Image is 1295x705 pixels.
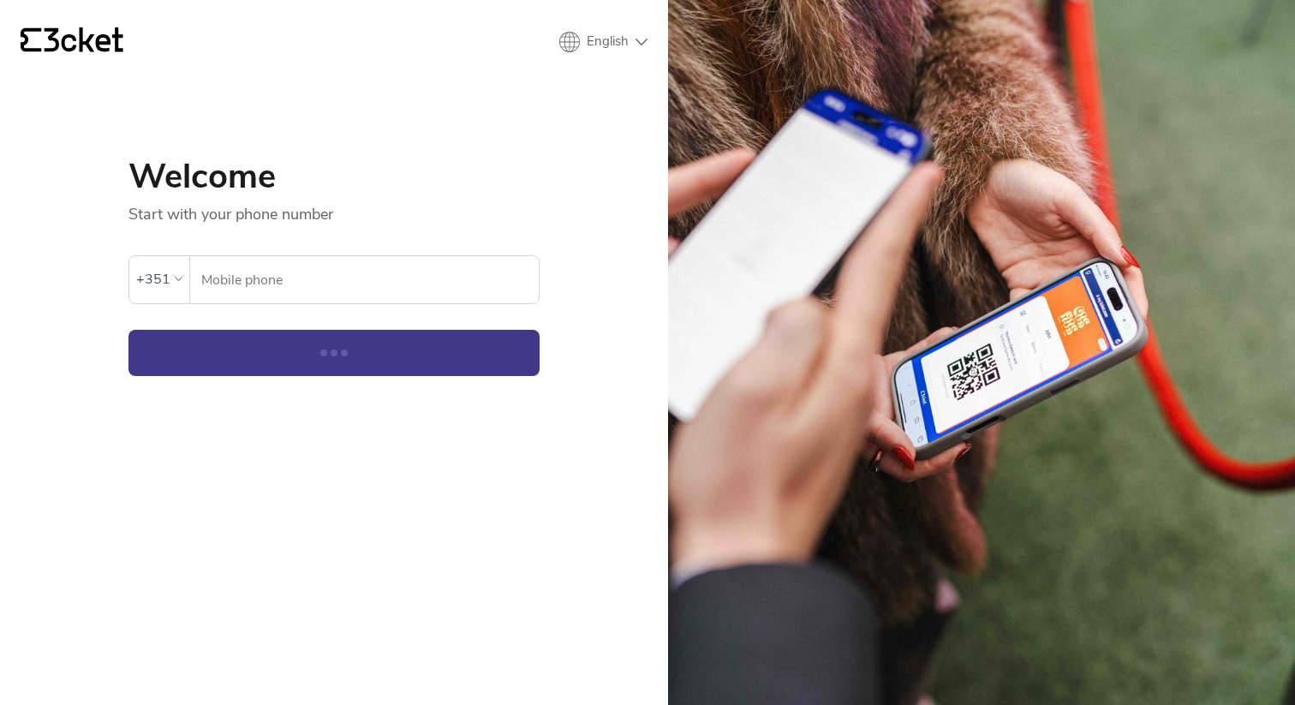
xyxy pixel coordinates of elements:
a: {' '} [21,27,123,57]
h1: Welcome [128,159,540,194]
g: {' '} [21,28,41,52]
p: Start with your phone number [128,194,540,224]
button: Continue [128,330,540,376]
div: +351 [136,266,170,292]
input: Mobile phone [200,256,539,303]
label: Mobile phone [190,256,539,304]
